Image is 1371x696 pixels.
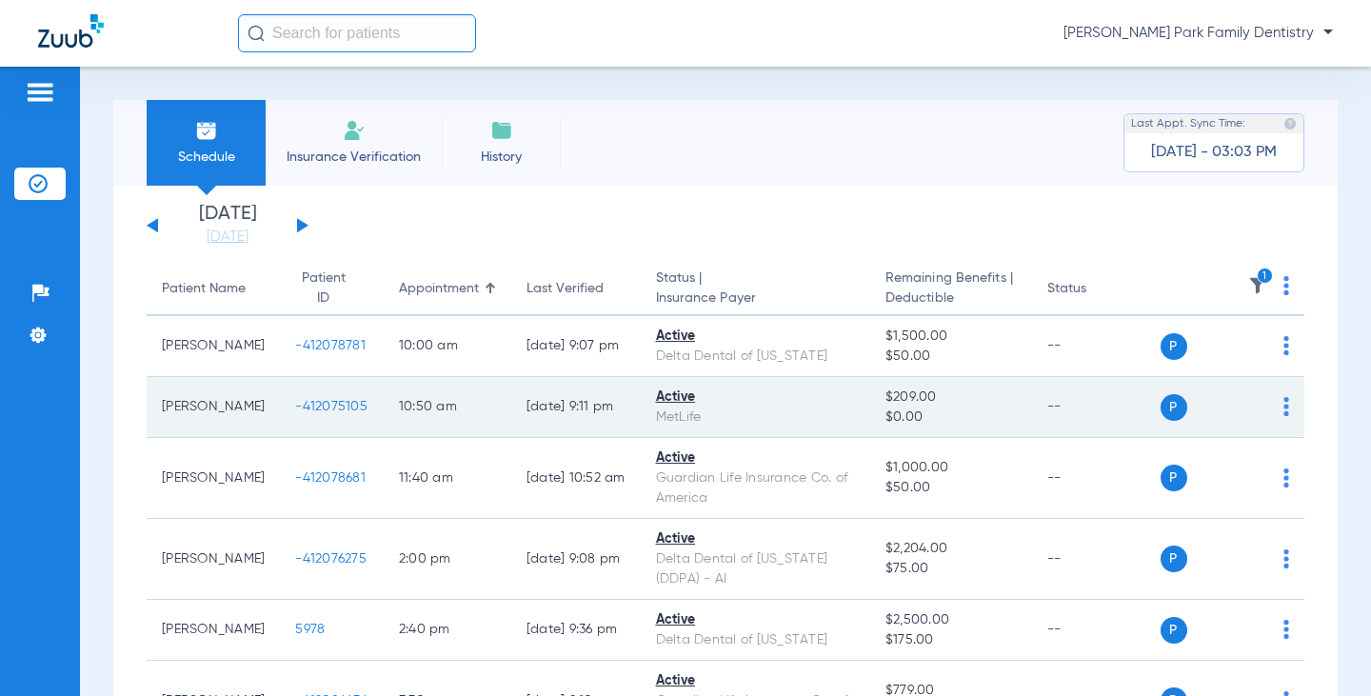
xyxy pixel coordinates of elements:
span: -412078681 [295,471,366,485]
span: P [1161,546,1187,572]
td: [PERSON_NAME] [147,316,280,377]
span: $1,500.00 [885,327,1017,347]
span: Deductible [885,288,1017,308]
li: [DATE] [170,205,285,247]
a: [DATE] [170,228,285,247]
img: filter.svg [1248,276,1267,295]
div: Patient ID [295,268,351,308]
div: Patient ID [295,268,368,308]
span: P [1161,333,1187,360]
span: $2,500.00 [885,610,1017,630]
input: Search for patients [238,14,476,52]
img: hamburger-icon [25,81,55,104]
span: -412075105 [295,400,368,413]
img: last sync help info [1283,117,1297,130]
span: -412078781 [295,339,366,352]
span: Insurance Verification [280,148,427,167]
td: [PERSON_NAME] [147,600,280,661]
td: -- [1032,377,1161,438]
img: group-dot-blue.svg [1283,336,1289,355]
td: [PERSON_NAME] [147,377,280,438]
div: Guardian Life Insurance Co. of America [656,468,855,508]
img: group-dot-blue.svg [1283,549,1289,568]
span: 5978 [295,623,325,636]
td: 10:50 AM [384,377,511,438]
th: Remaining Benefits | [870,263,1032,316]
th: Status | [641,263,870,316]
td: 2:00 PM [384,519,511,600]
th: Status [1032,263,1161,316]
td: [DATE] 9:11 PM [511,377,641,438]
td: -- [1032,438,1161,519]
td: -- [1032,519,1161,600]
span: $0.00 [885,408,1017,428]
img: group-dot-blue.svg [1283,620,1289,639]
td: [DATE] 10:52 AM [511,438,641,519]
img: group-dot-blue.svg [1283,276,1289,295]
span: Insurance Payer [656,288,855,308]
span: [PERSON_NAME] Park Family Dentistry [1063,24,1333,43]
div: Last Verified [527,279,604,299]
span: History [456,148,546,167]
span: P [1161,394,1187,421]
img: Search Icon [248,25,265,42]
span: $1,000.00 [885,458,1017,478]
img: Manual Insurance Verification [343,119,366,142]
div: Active [656,529,855,549]
div: Active [656,388,855,408]
td: [PERSON_NAME] [147,438,280,519]
div: Patient Name [162,279,246,299]
td: 2:40 PM [384,600,511,661]
div: Appointment [399,279,479,299]
span: Last Appt. Sync Time: [1131,114,1245,133]
span: [DATE] - 03:03 PM [1151,143,1277,162]
span: $209.00 [885,388,1017,408]
td: 10:00 AM [384,316,511,377]
td: [PERSON_NAME] [147,519,280,600]
td: [DATE] 9:08 PM [511,519,641,600]
td: -- [1032,600,1161,661]
div: Delta Dental of [US_STATE] (DDPA) - AI [656,549,855,589]
span: $175.00 [885,630,1017,650]
div: Active [656,448,855,468]
div: Delta Dental of [US_STATE] [656,630,855,650]
div: Active [656,327,855,347]
div: Active [656,671,855,691]
div: Last Verified [527,279,626,299]
span: $50.00 [885,478,1017,498]
img: group-dot-blue.svg [1283,468,1289,487]
td: 11:40 AM [384,438,511,519]
span: -412076275 [295,552,367,566]
td: [DATE] 9:36 PM [511,600,641,661]
div: Delta Dental of [US_STATE] [656,347,855,367]
div: Active [656,610,855,630]
img: History [490,119,513,142]
span: $75.00 [885,559,1017,579]
img: Zuub Logo [38,14,104,48]
div: Appointment [399,279,496,299]
i: 1 [1257,268,1274,285]
img: Schedule [195,119,218,142]
td: [DATE] 9:07 PM [511,316,641,377]
div: MetLife [656,408,855,428]
span: P [1161,617,1187,644]
span: $50.00 [885,347,1017,367]
div: Patient Name [162,279,265,299]
span: Schedule [161,148,251,167]
span: P [1161,465,1187,491]
img: group-dot-blue.svg [1283,397,1289,416]
td: -- [1032,316,1161,377]
span: $2,204.00 [885,539,1017,559]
